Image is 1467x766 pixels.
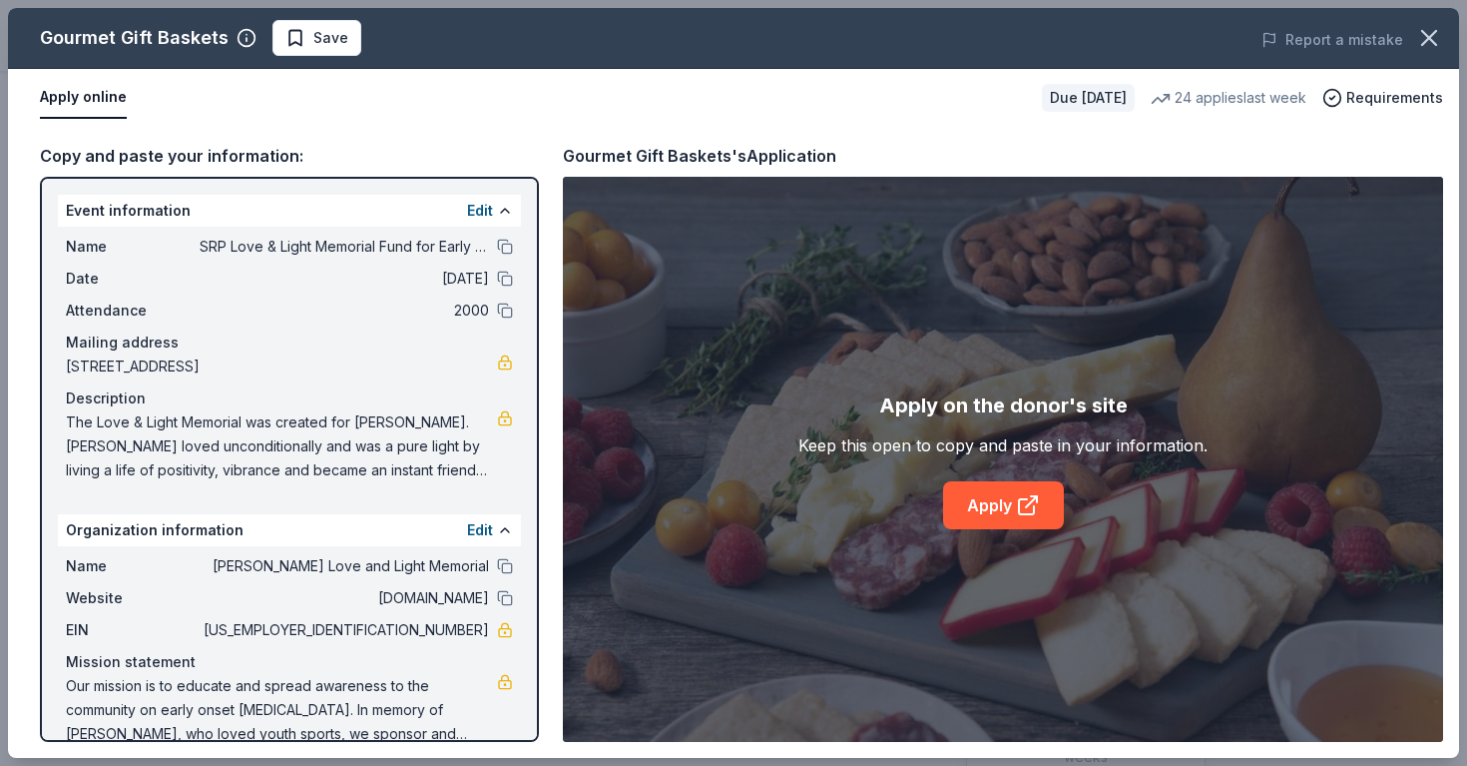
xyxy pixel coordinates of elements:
span: Name [66,235,200,259]
div: Apply on the donor's site [879,389,1128,421]
span: [STREET_ADDRESS] [66,355,497,379]
button: Save [272,20,361,56]
button: Edit [467,518,493,542]
span: [DOMAIN_NAME] [200,586,489,610]
div: Gourmet Gift Baskets [40,22,229,54]
span: [PERSON_NAME] Love and Light Memorial [200,554,489,578]
div: Keep this open to copy and paste in your information. [798,433,1208,457]
span: SRP Love & Light Memorial Fund for Early Onset [MEDICAL_DATA] [200,235,489,259]
span: Attendance [66,299,200,323]
span: The Love & Light Memorial was created for [PERSON_NAME]. [PERSON_NAME] loved unconditionally and ... [66,410,497,482]
span: Our mission is to educate and spread awareness to the community on early onset [MEDICAL_DATA]. In... [66,674,497,746]
button: Requirements [1322,86,1443,110]
span: 2000 [200,299,489,323]
div: 24 applies last week [1151,86,1306,110]
div: Mission statement [66,650,513,674]
button: Report a mistake [1261,28,1403,52]
div: Event information [58,195,521,227]
span: Save [313,26,348,50]
span: Date [66,267,200,291]
div: Copy and paste your information: [40,143,539,169]
span: [DATE] [200,267,489,291]
button: Apply online [40,77,127,119]
span: Name [66,554,200,578]
div: Description [66,386,513,410]
span: [US_EMPLOYER_IDENTIFICATION_NUMBER] [200,618,489,642]
span: Website [66,586,200,610]
div: Mailing address [66,331,513,355]
span: Requirements [1346,86,1443,110]
span: EIN [66,618,200,642]
div: Organization information [58,514,521,546]
div: Due [DATE] [1042,84,1135,112]
div: Gourmet Gift Baskets's Application [563,143,836,169]
a: Apply [943,481,1064,529]
button: Edit [467,199,493,223]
